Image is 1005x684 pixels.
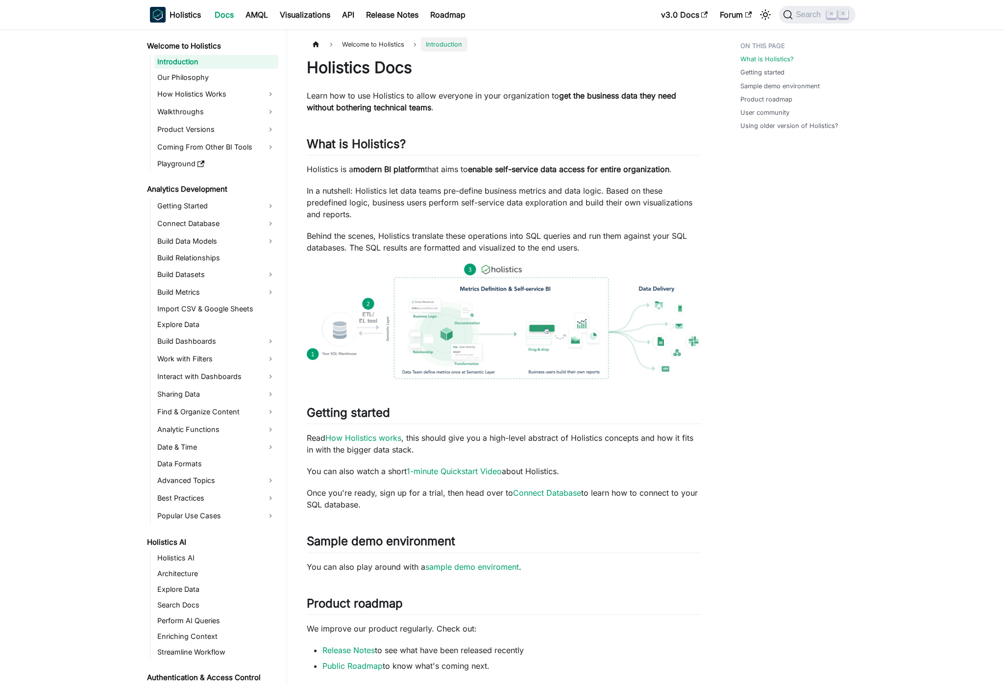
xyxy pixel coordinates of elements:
[740,54,794,64] a: What is Holistics?
[154,386,278,402] a: Sharing Data
[154,369,278,384] a: Interact with Dashboards
[307,561,701,573] p: You can also play around with a .
[307,623,701,634] p: We improve our product regularly. Check out:
[154,551,278,565] a: Holistics AI
[740,81,820,91] a: Sample demo environment
[154,157,278,171] a: Playground
[307,487,701,510] p: Once you're ready, sign up for a trial, then head over to to learn how to connect to your SQL dat...
[307,58,701,77] h1: Holistics Docs
[655,7,714,23] a: v3.0 Docs
[154,198,278,214] a: Getting Started
[154,139,278,155] a: Coming From Other BI Tools
[307,137,701,155] h2: What is Holistics?
[827,10,836,19] kbd: ⌘
[353,164,425,174] strong: modern BI platform
[793,10,827,19] span: Search
[307,37,701,51] nav: Breadcrumbs
[154,422,278,437] a: Analytic Functions
[307,405,701,424] h2: Getting started
[322,660,701,672] li: to know what's coming next.
[407,466,502,476] a: 1-minute Quickstart Video
[322,645,375,655] a: Release Notes
[154,55,278,69] a: Introduction
[144,182,278,196] a: Analytics Development
[307,90,701,113] p: Learn how to use Holistics to allow everyone in your organization to .
[740,95,792,104] a: Product roadmap
[337,37,409,51] span: Welcome to Holistics
[307,596,701,615] h2: Product roadmap
[154,457,278,471] a: Data Formats
[513,488,581,498] a: Connect Database
[209,7,240,23] a: Docs
[154,645,278,659] a: Streamline Workflow
[154,267,278,282] a: Build Datasets
[322,644,701,656] li: to see what have been released recently
[154,490,278,506] a: Best Practices
[154,216,278,231] a: Connect Database
[307,230,701,253] p: Behind the scenes, Holistics translate these operations into SQL queries and run them against you...
[154,71,278,84] a: Our Philosophy
[154,104,278,120] a: Walkthroughs
[154,508,278,524] a: Popular Use Cases
[322,661,383,671] a: Public Roadmap
[154,284,278,300] a: Build Metrics
[154,302,278,316] a: Import CSV & Google Sheets
[779,6,855,24] button: Search (Command+K)
[307,163,701,175] p: Holistics is a that aims to .
[154,567,278,581] a: Architecture
[468,164,669,174] strong: enable self-service data access for entire organization
[154,598,278,612] a: Search Docs
[240,7,274,23] a: AMQL
[758,7,773,23] button: Switch between dark and light mode (currently light mode)
[336,7,360,23] a: API
[154,318,278,331] a: Explore Data
[150,7,201,23] a: HolisticsHolistics
[714,7,758,23] a: Forum
[154,351,278,367] a: Work with Filters
[307,263,701,379] img: How Holistics fits in your Data Stack
[154,473,278,488] a: Advanced Topics
[154,439,278,455] a: Date & Time
[274,7,336,23] a: Visualizations
[154,614,278,628] a: Perform AI Queries
[421,37,467,51] span: Introduction
[154,233,278,249] a: Build Data Models
[307,432,701,456] p: Read , this should give you a high-level abstract of Holistics concepts and how it fits in with t...
[140,29,287,684] nav: Docs sidebar
[154,251,278,265] a: Build Relationships
[144,39,278,53] a: Welcome to Holistics
[144,535,278,549] a: Holistics AI
[154,122,278,137] a: Product Versions
[740,68,784,77] a: Getting started
[424,7,471,23] a: Roadmap
[307,465,701,477] p: You can also watch a short about Holistics.
[307,185,701,220] p: In a nutshell: Holistics let data teams pre-define business metrics and data logic. Based on thes...
[150,7,166,23] img: Holistics
[154,583,278,596] a: Explore Data
[154,404,278,420] a: Find & Organize Content
[360,7,424,23] a: Release Notes
[425,562,519,572] a: sample demo enviroment
[154,86,278,102] a: How Holistics Works
[838,10,848,19] kbd: K
[170,9,201,21] b: Holistics
[325,433,401,443] a: How Holistics works
[307,534,701,553] h2: Sample demo environment
[740,108,789,117] a: User community
[154,630,278,643] a: Enriching Context
[740,121,838,130] a: Using older version of Holistics?
[154,333,278,349] a: Build Dashboards
[307,37,325,51] a: Home page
